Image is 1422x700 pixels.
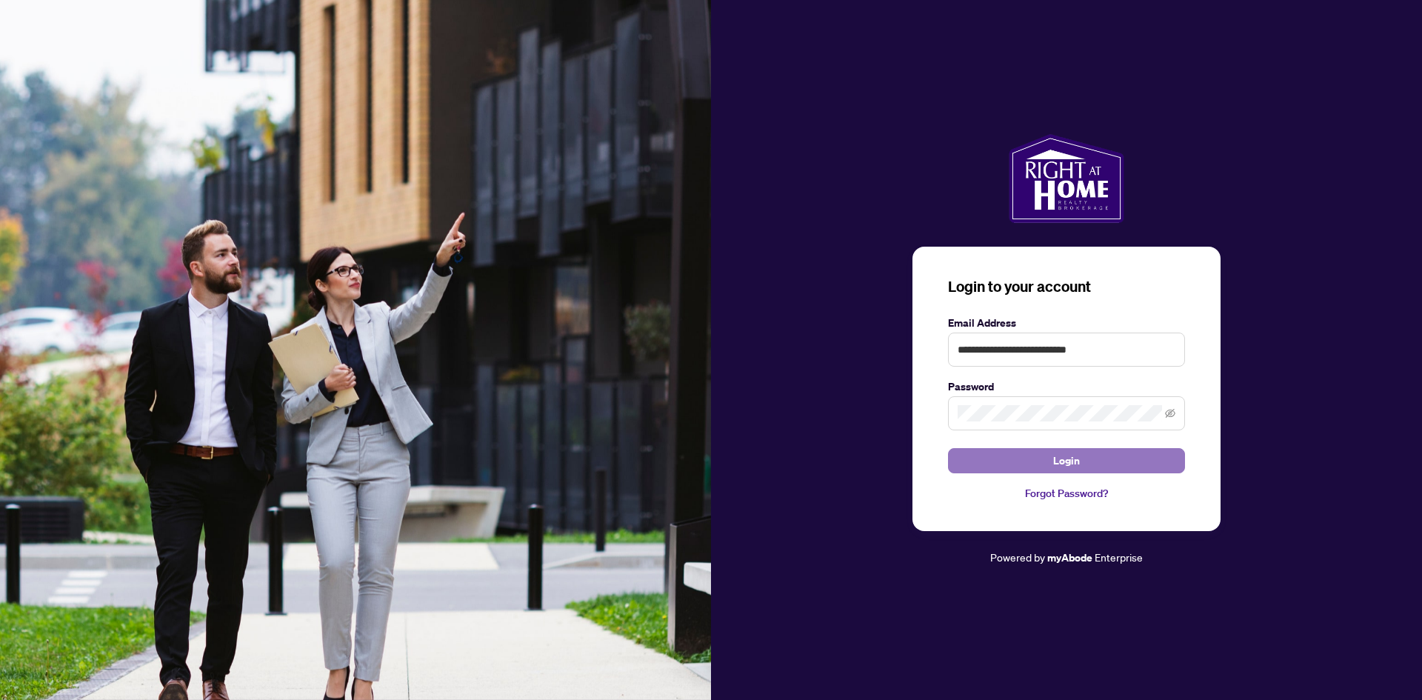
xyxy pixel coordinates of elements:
[948,276,1185,297] h3: Login to your account
[948,379,1185,395] label: Password
[990,550,1045,564] span: Powered by
[1095,550,1143,564] span: Enterprise
[948,448,1185,473] button: Login
[1165,408,1175,419] span: eye-invisible
[948,315,1185,331] label: Email Address
[1047,550,1092,566] a: myAbode
[1053,449,1080,473] span: Login
[948,485,1185,501] a: Forgot Password?
[1009,134,1124,223] img: ma-logo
